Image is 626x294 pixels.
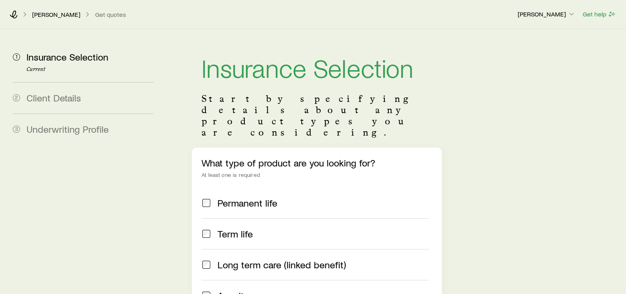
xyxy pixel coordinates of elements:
input: Term life [202,230,210,238]
button: [PERSON_NAME] [517,10,576,19]
span: Insurance Selection [26,51,108,63]
input: Permanent life [202,199,210,207]
span: 2 [13,94,20,101]
p: [PERSON_NAME] [518,10,575,18]
p: What type of product are you looking for? [201,157,432,168]
p: Start by specifying details about any product types you are considering. [201,93,432,138]
input: Long term care (linked benefit) [202,261,210,269]
span: 1 [13,53,20,61]
p: [PERSON_NAME] [32,10,80,18]
span: 3 [13,126,20,133]
span: Permanent life [217,197,277,209]
span: Long term care (linked benefit) [217,259,346,270]
button: Get help [582,10,616,19]
h1: Insurance Selection [201,55,432,80]
span: Underwriting Profile [26,123,109,135]
span: Client Details [26,92,81,103]
span: Term life [217,228,253,239]
p: Current [26,66,153,73]
button: Get quotes [95,11,126,18]
div: At least one is required [201,172,432,178]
